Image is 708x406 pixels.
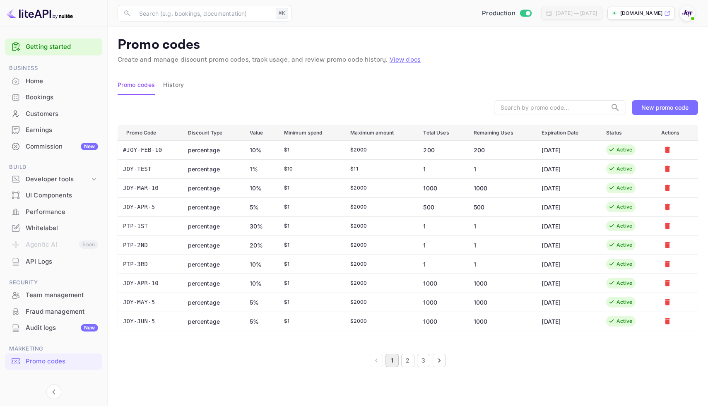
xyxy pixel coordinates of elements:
[467,274,535,293] td: 1000
[482,9,515,18] span: Production
[5,89,102,105] a: Bookings
[417,354,430,367] button: Go to page 3
[181,216,243,235] td: percentage
[284,317,337,325] div: $ 1
[344,125,417,140] th: Maximum amount
[284,184,337,192] div: $ 1
[26,42,98,52] a: Getting started
[181,274,243,293] td: percentage
[181,178,243,197] td: percentage
[5,106,102,122] div: Customers
[243,125,277,140] th: Value
[26,207,98,217] div: Performance
[181,293,243,312] td: percentage
[556,10,597,17] div: [DATE] — [DATE]
[535,197,600,216] td: [DATE]
[350,298,410,306] div: $ 2000
[284,298,337,306] div: $ 1
[5,220,102,235] a: Whitelabel
[5,320,102,336] div: Audit logsNew
[350,165,410,173] div: $ 11
[26,307,98,317] div: Fraud management
[243,312,277,331] td: 5%
[417,216,467,235] td: 1
[350,146,410,154] div: $ 2000
[616,165,632,173] div: Active
[467,125,535,140] th: Remaining Uses
[417,178,467,197] td: 1000
[26,323,98,333] div: Audit logs
[7,7,73,20] img: LiteAPI logo
[118,354,698,367] nav: pagination navigation
[5,344,102,353] span: Marketing
[467,255,535,274] td: 1
[243,274,277,293] td: 10%
[535,159,600,178] td: [DATE]
[26,357,98,366] div: Promo codes
[5,320,102,335] a: Audit logsNew
[385,354,399,367] button: page 1
[661,163,674,175] button: Mark for deletion
[243,216,277,235] td: 30%
[5,187,102,204] div: UI Components
[661,182,674,194] button: Mark for deletion
[118,159,181,178] td: JOY-TEST
[467,140,535,159] td: 200
[417,255,467,274] td: 1
[479,9,535,18] div: Switch to Sandbox mode
[616,222,632,230] div: Active
[181,235,243,255] td: percentage
[284,222,337,230] div: $ 1
[284,241,337,249] div: $ 1
[118,255,181,274] td: PTP-3RD
[661,220,674,232] button: Mark for deletion
[350,203,410,211] div: $ 2000
[46,384,61,399] button: Collapse navigation
[118,125,181,140] th: Promo Code
[616,298,632,306] div: Active
[26,175,90,184] div: Developer tools
[5,38,102,55] div: Getting started
[681,7,694,20] img: With Joy
[661,144,674,156] button: Mark for deletion
[350,184,410,192] div: $ 2000
[535,216,600,235] td: [DATE]
[118,75,155,95] button: Promo codes
[417,312,467,331] td: 1000
[5,139,102,154] a: CommissionNew
[163,75,184,95] button: History
[535,125,600,140] th: Expiration Date
[5,163,102,172] span: Build
[350,317,410,325] div: $ 2000
[390,55,421,64] a: View docs
[641,104,689,111] div: New promo code
[26,125,98,135] div: Earnings
[616,146,632,154] div: Active
[620,10,662,17] p: [DOMAIN_NAME]
[433,354,446,367] button: Go to next page
[5,122,102,138] div: Earnings
[417,293,467,312] td: 1000
[118,216,181,235] td: PTP-1ST
[26,109,98,119] div: Customers
[535,140,600,159] td: [DATE]
[81,324,98,332] div: New
[5,287,102,303] a: Team management
[467,197,535,216] td: 500
[118,312,181,331] td: JOY-JUN-5
[181,140,243,159] td: percentage
[181,255,243,274] td: percentage
[616,184,632,192] div: Active
[350,260,410,268] div: $ 2000
[661,277,674,289] button: Mark for deletion
[5,106,102,121] a: Customers
[181,312,243,331] td: percentage
[243,140,277,159] td: 10%
[276,8,288,19] div: ⌘K
[5,304,102,320] div: Fraud management
[616,241,632,249] div: Active
[26,223,98,233] div: Whitelabel
[5,73,102,89] div: Home
[277,125,344,140] th: Minimum spend
[118,140,181,159] td: #JOY-FEB-10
